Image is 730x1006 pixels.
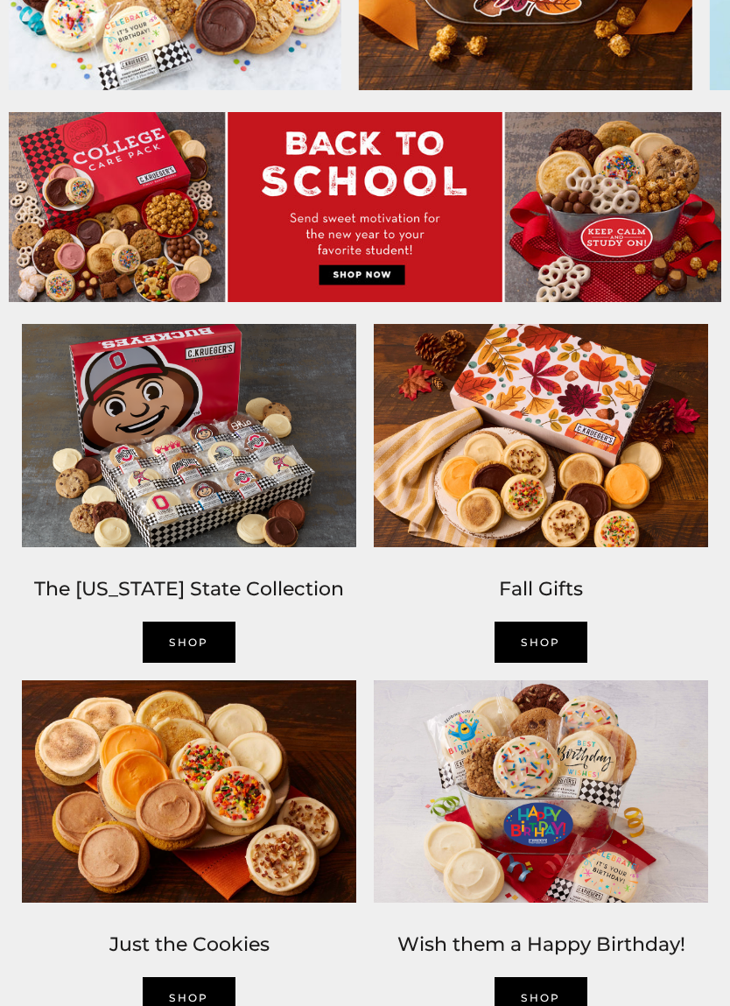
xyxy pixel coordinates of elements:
iframe: Sign Up via Text for Offers [14,939,181,992]
img: C.Krueger's Special Offer [9,112,721,302]
h2: Fall Gifts [374,573,708,605]
h2: Wish them a Happy Birthday! [374,929,708,960]
img: C.Krueger’s image [13,672,365,912]
a: Shop [143,622,235,663]
h2: Just the Cookies [22,929,356,960]
img: C.Krueger’s image [365,315,717,556]
img: C.Krueger’s image [365,672,717,912]
h2: The [US_STATE] State Collection [22,573,356,605]
img: C.Krueger’s image [13,315,365,556]
a: SHOP [495,622,587,663]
